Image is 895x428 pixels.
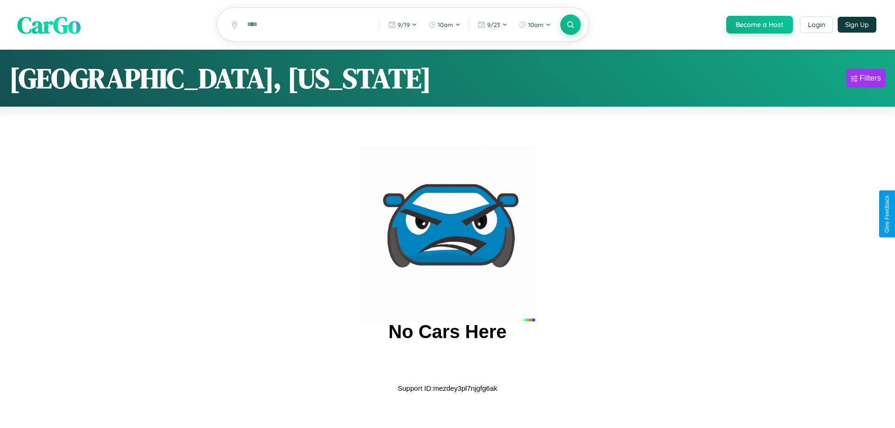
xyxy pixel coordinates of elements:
span: 9 / 19 [398,21,410,28]
span: 10am [438,21,453,28]
p: Support ID: mezdey3pl7njgfg6ak [398,382,497,394]
button: 10am [514,17,556,32]
button: Sign Up [838,17,876,33]
button: Filters [846,69,886,88]
button: 9/19 [384,17,422,32]
button: Login [800,16,833,33]
img: car [360,146,535,321]
button: 10am [424,17,465,32]
div: Give Feedback [884,195,890,233]
button: 9/23 [473,17,512,32]
span: CarGo [17,8,81,41]
h1: [GEOGRAPHIC_DATA], [US_STATE] [9,59,431,97]
div: Filters [860,74,881,83]
h2: No Cars Here [388,321,506,342]
span: 10am [528,21,544,28]
span: 9 / 23 [487,21,500,28]
button: Become a Host [726,16,793,34]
